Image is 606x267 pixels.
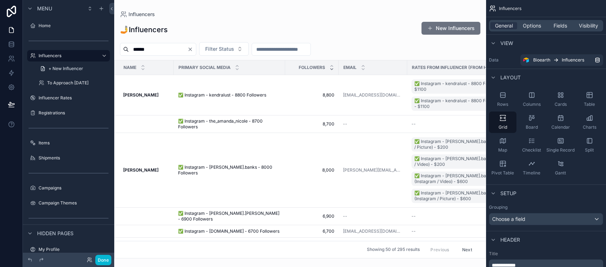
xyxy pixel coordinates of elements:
span: Primary Social Media [178,65,231,70]
span: Followers [299,65,325,70]
button: Cards [547,89,574,110]
span: ✅ Instagram - [DOMAIN_NAME] - 6700 Followers [178,228,279,234]
span: Influencers [499,6,521,11]
label: Shipments [39,155,108,161]
a: BioearthInfluencers [520,54,603,66]
a: My Profile [27,244,110,255]
a: -- [411,213,555,219]
a: ✅ Instagram - [PERSON_NAME].banks - 8000 Followers - (Instagram / Video) - $600 [411,172,552,186]
a: -- [411,228,555,234]
span: Charts [583,124,596,130]
button: Select Button [199,42,249,56]
label: Data [489,57,517,63]
span: ✅ Instagram - [PERSON_NAME].banks - 8000 Followers - (Instagram / Picture) - $600 [414,190,549,202]
label: Items [39,140,108,146]
span: Rows [497,102,508,107]
a: Shipments [27,152,110,164]
span: Header [500,236,520,243]
a: -- [411,121,555,127]
span: Board [526,124,538,130]
span: Influencers [128,11,155,18]
span: ✅ Instagram - [PERSON_NAME].banks - 8000 Followers - (Twitter / Picture) - $200 [414,139,549,150]
label: Campaigns [39,185,108,191]
iframe: Spotlight [1,34,14,47]
span: ✅ Instagram - kendralust - 8800 Followers - (Instagram / Video) - $1100 [414,81,549,92]
button: Table [576,89,603,110]
span: Calendar [551,124,570,130]
button: New Influencers [421,22,480,35]
span: Menu [37,5,52,12]
a: Influencers [120,11,155,18]
label: Title [489,251,603,257]
button: Clear [187,46,196,52]
span: ✅ Instagram - kendralust - 8800 Followers [178,92,266,98]
a: Home [27,20,110,31]
a: ✅ Instagram - kendralust - 8800 Followers - (Instagram / Picture) - $1100 [411,97,552,111]
a: 6,900 [289,213,334,219]
span: General [495,22,513,29]
span: Columns [523,102,541,107]
a: [EMAIL_ADDRESS][DOMAIN_NAME] [343,92,403,98]
a: 8,700 [289,121,334,127]
span: Options [523,22,541,29]
span: Split [585,147,594,153]
a: 8,000 [289,167,334,173]
a: ✅ Instagram - [PERSON_NAME].banks - 8000 Followers [178,164,281,176]
h1: 🤳Influencers [120,25,168,35]
span: Map [498,147,507,153]
span: + New Influencer [49,66,83,71]
button: Map [489,134,516,156]
span: ✅ Instagram - the_amanda_nicole - 8700 Followers [178,118,281,130]
a: ✅ Instagram - kendralust - 8800 Followers [178,92,281,98]
a: -- [343,213,403,219]
span: Layout [500,74,521,81]
span: ✅ Instagram - kendralust - 8800 Followers - (Instagram / Picture) - $1100 [414,98,549,109]
span: Name [123,65,136,70]
a: ✅ Instagram - [PERSON_NAME].[PERSON_NAME] - 6900 Followers [178,211,281,222]
a: [EMAIL_ADDRESS][DOMAIN_NAME] [343,228,403,234]
button: Board [518,112,545,133]
span: Rates from influencer (from handle name) collection [412,65,546,70]
span: -- [411,121,416,127]
span: Gantt [555,170,566,176]
a: [PERSON_NAME] [123,167,170,173]
span: Hidden pages [37,230,74,237]
label: Campaign Themes [39,200,108,206]
button: Single Record [547,134,574,156]
a: ✅ Instagram - [PERSON_NAME].banks - 8000 Followers - (Twitter / Video) - $200 [411,154,552,169]
span: -- [411,213,416,219]
div: Choose a field [489,213,603,225]
a: Campaigns [27,182,110,194]
span: Single Record [546,147,575,153]
a: 6,700 [289,228,334,234]
span: View [500,40,513,47]
label: Registrations [39,110,108,116]
span: Fields [554,22,567,29]
label: Grouping [489,204,507,210]
span: -- [343,213,347,219]
button: Grid [489,112,516,133]
a: ✅ Instagram - [DOMAIN_NAME] - 6700 Followers [178,228,281,234]
span: Email [343,65,357,70]
button: Done [95,255,111,265]
a: ✅ Instagram - [PERSON_NAME].banks - 8000 Followers - (Instagram / Picture) - $600 [411,189,552,203]
label: To Approach [DATE] [47,80,108,86]
span: ✅ Instagram - [PERSON_NAME].banks - 8000 Followers - (Twitter / Video) - $200 [414,156,549,167]
button: Calendar [547,112,574,133]
span: Visibility [579,22,598,29]
a: Items [27,137,110,149]
a: To Approach [DATE] [36,77,110,89]
label: Home [39,23,108,29]
a: Influencer Rates [27,92,110,104]
span: Grid [499,124,507,130]
a: 8,800 [289,92,334,98]
button: Checklist [518,134,545,156]
button: Pivot Table [489,157,516,179]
